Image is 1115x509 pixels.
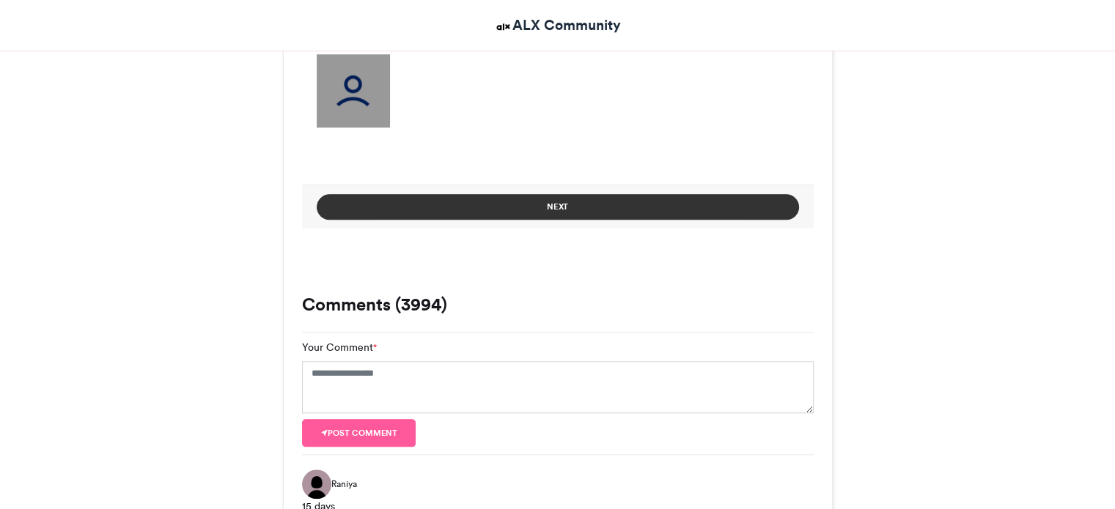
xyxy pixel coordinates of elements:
[331,478,357,491] span: Raniya
[494,15,621,36] a: ALX Community
[494,18,512,36] img: ALX Community
[302,340,377,355] label: Your Comment
[302,296,814,313] h3: Comments (3994)
[302,419,416,447] button: Post comment
[317,54,390,127] img: user_filled.png
[317,194,799,220] button: Next
[302,469,331,499] img: Raniya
